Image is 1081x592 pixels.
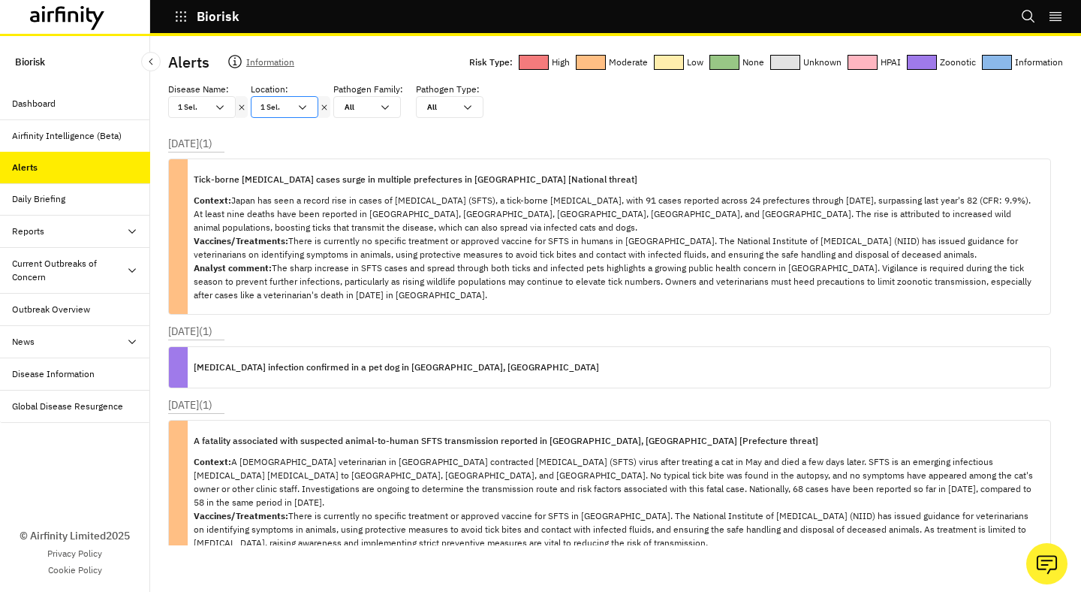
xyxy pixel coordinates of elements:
[12,367,95,381] div: Disease Information
[169,97,214,117] div: 1 Sel.
[194,455,1038,590] p: A [DEMOGRAPHIC_DATA] veterinarian in [GEOGRAPHIC_DATA] contracted [MEDICAL_DATA] (SFTS) virus aft...
[12,225,44,238] div: Reports
[940,54,976,71] p: Zoonotic
[12,129,122,143] div: Airfinity Intelligence (Beta)
[803,54,842,71] p: Unknown
[246,54,294,75] p: Information
[1021,4,1036,29] button: Search
[194,195,231,206] strong: Context:
[12,335,35,349] div: News
[194,171,637,188] p: Tick-borne [MEDICAL_DATA] cases surge in multiple prefectures in [GEOGRAPHIC_DATA] [National threat]
[251,97,297,117] div: 1 Sel.
[194,235,288,246] strong: Vaccines/Treatments:
[12,97,56,110] div: Dashboard
[469,54,513,71] p: Risk Type:
[194,510,288,521] strong: Vaccines/Treatments:
[12,303,90,316] div: Outbreak Overview
[12,161,38,174] div: Alerts
[1026,543,1067,584] button: Ask our analysts
[194,359,599,376] p: [MEDICAL_DATA] infection confirmed in a pet dog in [GEOGRAPHIC_DATA], [GEOGRAPHIC_DATA]
[194,194,1038,302] p: Japan has seen a record rise in cases of [MEDICAL_DATA] (SFTS), a tick-borne [MEDICAL_DATA], with...
[47,547,102,560] a: Privacy Policy
[168,51,209,74] p: Alerts
[251,83,288,96] p: Location :
[15,48,45,76] p: Biorisk
[687,54,703,71] p: Low
[20,528,130,544] p: © Airfinity Limited 2025
[1015,54,1063,71] p: Information
[333,83,403,96] p: Pathogen Family :
[168,397,212,413] p: [DATE] ( 1 )
[194,456,231,467] strong: Context:
[552,54,570,71] p: High
[609,54,648,71] p: Moderate
[12,400,123,413] div: Global Disease Resurgence
[742,54,764,71] p: None
[168,324,212,340] p: [DATE] ( 1 )
[194,262,272,273] strong: Analyst comment:
[48,563,102,577] a: Cookie Policy
[12,257,126,284] div: Current Outbreaks of Concern
[194,433,818,449] p: A fatality associated with suspected animal-to-human SFTS transmission reported in [GEOGRAPHIC_DA...
[168,83,229,96] p: Disease Name :
[12,192,65,206] div: Daily Briefing
[174,4,239,29] button: Biorisk
[168,136,212,152] p: [DATE] ( 1 )
[881,54,901,71] p: HPAI
[416,83,480,96] p: Pathogen Type :
[197,10,239,23] p: Biorisk
[141,52,161,71] button: Close Sidebar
